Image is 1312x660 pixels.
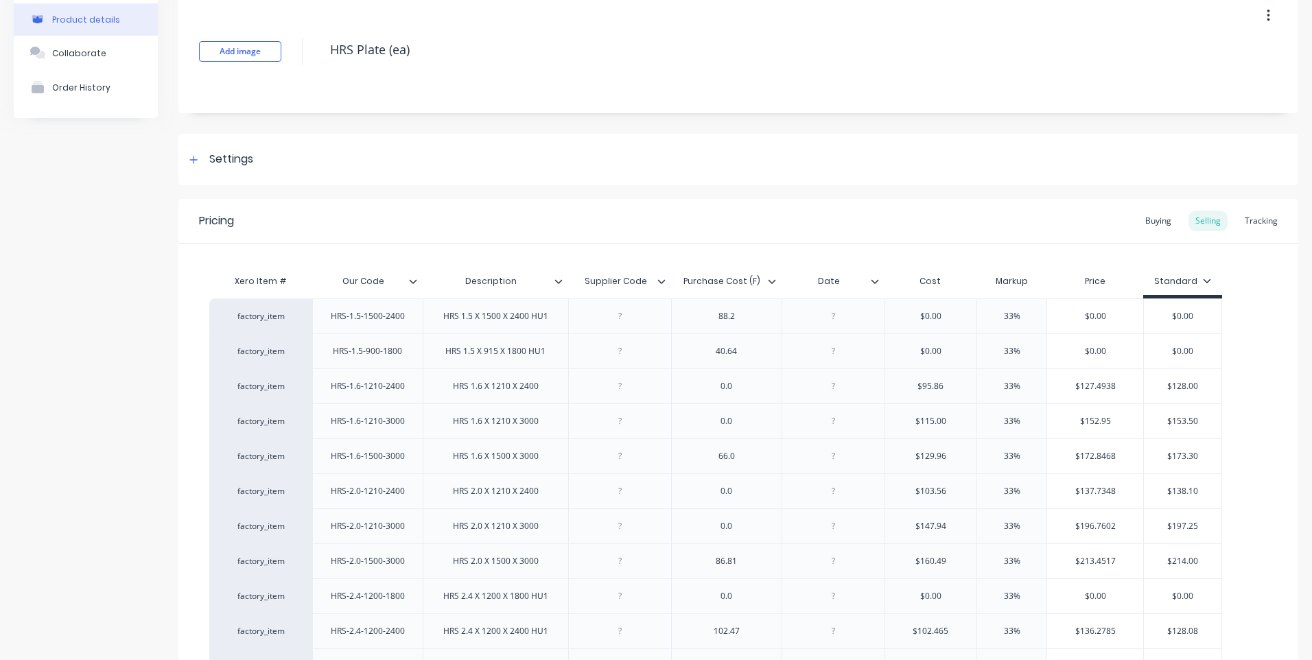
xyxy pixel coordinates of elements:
div: Our Code [312,264,414,298]
div: 33% [977,579,1046,613]
div: 33% [977,439,1046,473]
div: HRS 1.5 X 1500 X 2400 HU1 [432,307,559,325]
div: Our Code [312,268,423,295]
div: 33% [977,509,1046,543]
div: 33% [977,614,1046,648]
div: HRS-1.5-1500-2400 [320,307,416,325]
div: Description [423,264,561,298]
div: Buying [1138,211,1178,231]
button: Add image [199,41,281,62]
div: Markup [976,268,1046,295]
div: HRS-1.5-900-1800 [322,342,413,360]
div: factory_item [223,555,298,567]
div: $197.25 [1144,509,1221,543]
div: $0.00 [885,299,977,333]
div: HRS-2.4-1200-2400 [320,622,416,640]
div: Collaborate [52,48,106,58]
div: factory_itemHRS-2.0-1500-3000HRS 2.0 X 1500 X 300086.81$160.4933%$213.4517$214.00 [209,543,1222,578]
div: HRS 1.6 X 1210 X 3000 [442,412,550,430]
div: HRS-2.0-1210-3000 [320,517,416,535]
div: $196.7602 [1047,509,1143,543]
div: 0.0 [692,482,761,500]
div: $160.49 [885,544,977,578]
div: 102.47 [692,622,761,640]
div: HRS 2.0 X 1210 X 3000 [442,517,550,535]
div: factory_item [223,450,298,462]
div: $0.00 [885,579,977,613]
button: Order History [14,70,158,104]
div: HRS 1.6 X 1500 X 3000 [442,447,550,465]
div: factory_item [223,345,298,357]
div: $173.30 [1144,439,1221,473]
div: 0.0 [692,412,761,430]
div: factory_item [223,590,298,602]
div: HRS-1.6-1210-2400 [320,377,416,395]
div: HRS 1.6 X 1210 X 2400 [442,377,550,395]
div: 66.0 [692,447,761,465]
div: factory_item [223,415,298,427]
div: factory_item [223,625,298,637]
div: factory_itemHRS-1.6-1500-3000HRS 1.6 X 1500 X 300066.0$129.9633%$172.8468$173.30 [209,438,1222,473]
div: $0.00 [1047,334,1143,368]
div: HRS 2.0 X 1500 X 3000 [442,552,550,570]
div: Purchase Cost (F) [671,264,773,298]
div: HRS 2.4 X 1200 X 2400 HU1 [432,622,559,640]
div: $136.2785 [1047,614,1143,648]
div: Date [782,264,876,298]
div: Supplier Code [568,268,671,295]
div: Selling [1188,211,1228,231]
div: $172.8468 [1047,439,1143,473]
div: HRS-2.0-1500-3000 [320,552,416,570]
div: Purchase Cost (F) [671,268,782,295]
div: HRS 2.0 X 1210 X 2400 [442,482,550,500]
div: $214.00 [1144,544,1221,578]
textarea: HRS Plate (ea) [323,34,1186,66]
div: factory_item [223,380,298,392]
div: Xero Item # [209,268,312,295]
div: $128.08 [1144,614,1221,648]
div: 0.0 [692,517,761,535]
div: $95.86 [885,369,977,403]
div: 33% [977,369,1046,403]
div: 33% [977,299,1046,333]
div: $0.00 [1047,579,1143,613]
div: factory_itemHRS-2.4-1200-2400HRS 2.4 X 1200 X 2400 HU1102.47$102.46533%$136.2785$128.08 [209,613,1222,648]
div: HRS-2.4-1200-1800 [320,587,416,605]
div: $152.95 [1047,404,1143,438]
div: $0.00 [1144,299,1221,333]
div: factory_item [223,310,298,322]
div: Price [1046,268,1143,295]
div: $153.50 [1144,404,1221,438]
div: 33% [977,544,1046,578]
div: $102.465 [885,614,977,648]
div: Cost [885,268,977,295]
div: Pricing [199,213,234,229]
div: $0.00 [1144,334,1221,368]
button: Collaborate [14,36,158,70]
div: factory_item [223,485,298,497]
div: $137.7348 [1047,474,1143,508]
div: Product details [52,14,120,25]
div: factory_itemHRS-1.6-1210-2400HRS 1.6 X 1210 X 24000.0$95.8633%$127.4938$128.00 [209,368,1222,403]
div: Supplier Code [568,264,663,298]
div: $213.4517 [1047,544,1143,578]
div: $127.4938 [1047,369,1143,403]
div: 33% [977,334,1046,368]
div: $0.00 [1047,299,1143,333]
div: Settings [209,151,253,168]
div: HRS 2.4 X 1200 X 1800 HU1 [432,587,559,605]
div: $128.00 [1144,369,1221,403]
div: factory_itemHRS-2.0-1210-2400HRS 2.0 X 1210 X 24000.0$103.5633%$137.7348$138.10 [209,473,1222,508]
div: $147.94 [885,509,977,543]
div: factory_itemHRS-1.5-900-1800HRS 1.5 X 915 X 1800 HU140.64$0.0033%$0.00$0.00 [209,333,1222,368]
div: $0.00 [1144,579,1221,613]
div: 0.0 [692,587,761,605]
div: $129.96 [885,439,977,473]
div: HRS-1.6-1210-3000 [320,412,416,430]
div: $103.56 [885,474,977,508]
div: $0.00 [885,334,977,368]
div: HRS-1.6-1500-3000 [320,447,416,465]
div: 0.0 [692,377,761,395]
button: Product details [14,3,158,36]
